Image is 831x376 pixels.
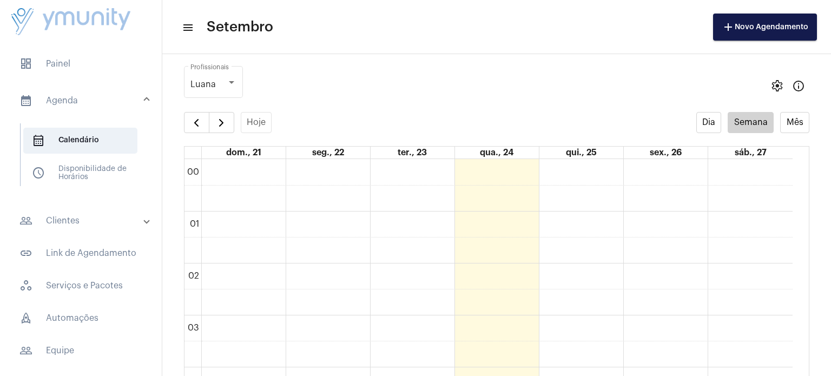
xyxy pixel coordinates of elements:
[224,147,263,159] a: 21 de setembro de 2025
[713,14,817,41] button: Novo Agendamento
[207,18,273,36] span: Setembro
[6,208,162,234] mat-expansion-panel-header: sidenav iconClientes
[32,134,45,147] span: sidenav icon
[9,5,133,39] img: da4d17c4-93e0-4e87-ea01-5b37ad3a248d.png
[648,147,684,159] a: 26 de setembro de 2025
[478,147,516,159] a: 24 de setembro de 2025
[788,75,809,96] button: Info
[11,338,151,364] span: Equipe
[780,112,809,133] button: Mês
[19,312,32,325] span: sidenav icon
[564,147,599,159] a: 25 de setembro de 2025
[19,57,32,70] span: sidenav icon
[696,112,722,133] button: Dia
[186,323,201,333] div: 03
[310,147,346,159] a: 22 de setembro de 2025
[6,118,162,201] div: sidenav iconAgenda
[19,344,32,357] mat-icon: sidenav icon
[184,112,209,134] button: Semana Anterior
[188,219,201,229] div: 01
[766,75,788,96] button: settings
[19,94,32,107] mat-icon: sidenav icon
[19,214,32,227] mat-icon: sidenav icon
[722,21,735,34] mat-icon: add
[182,21,193,34] mat-icon: sidenav icon
[770,80,783,93] span: settings
[728,112,774,133] button: Semana
[32,167,45,180] span: sidenav icon
[19,214,144,227] mat-panel-title: Clientes
[792,80,805,93] mat-icon: Info
[11,273,151,299] span: Serviços e Pacotes
[11,240,151,266] span: Link de Agendamento
[190,80,216,89] span: Luana
[733,147,769,159] a: 27 de setembro de 2025
[186,271,201,281] div: 02
[722,23,808,31] span: Novo Agendamento
[11,51,151,77] span: Painel
[395,147,429,159] a: 23 de setembro de 2025
[185,167,201,177] div: 00
[23,128,137,154] span: Calendário
[19,247,32,260] mat-icon: sidenav icon
[23,160,137,186] span: Disponibilidade de Horários
[209,112,234,134] button: Próximo Semana
[241,112,272,133] button: Hoje
[6,83,162,118] mat-expansion-panel-header: sidenav iconAgenda
[11,305,151,331] span: Automações
[19,94,144,107] mat-panel-title: Agenda
[19,279,32,292] span: sidenav icon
